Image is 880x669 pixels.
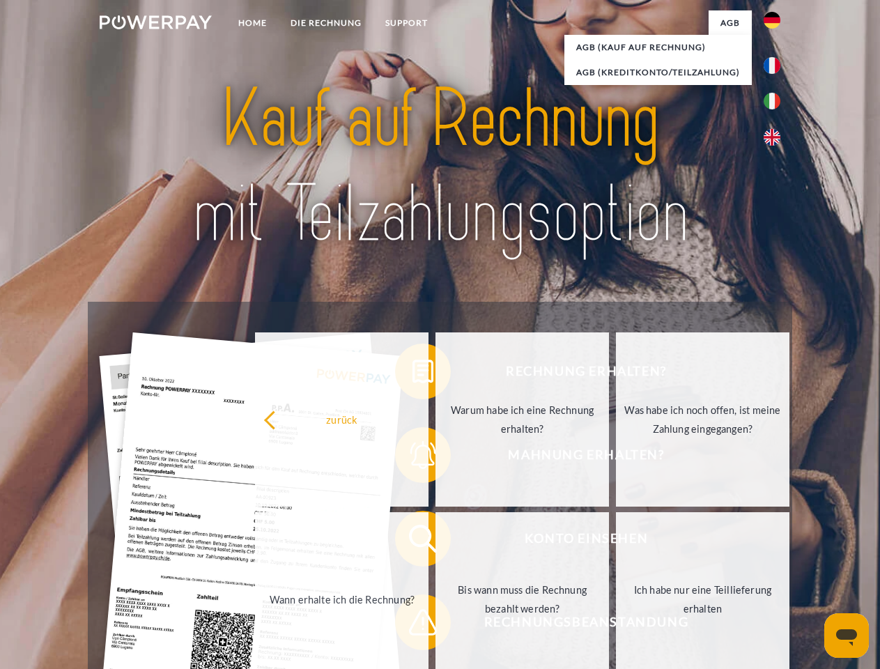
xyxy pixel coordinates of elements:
[100,15,212,29] img: logo-powerpay-white.svg
[133,67,747,267] img: title-powerpay_de.svg
[764,57,780,74] img: fr
[263,590,420,608] div: Wann erhalte ich die Rechnung?
[709,10,752,36] a: agb
[624,401,781,438] div: Was habe ich noch offen, ist meine Zahlung eingegangen?
[564,35,752,60] a: AGB (Kauf auf Rechnung)
[764,93,780,109] img: it
[824,613,869,658] iframe: Schaltfläche zum Öffnen des Messaging-Fensters
[263,410,420,429] div: zurück
[624,580,781,618] div: Ich habe nur eine Teillieferung erhalten
[764,129,780,146] img: en
[444,580,601,618] div: Bis wann muss die Rechnung bezahlt werden?
[764,12,780,29] img: de
[279,10,373,36] a: DIE RECHNUNG
[226,10,279,36] a: Home
[444,401,601,438] div: Warum habe ich eine Rechnung erhalten?
[373,10,440,36] a: SUPPORT
[616,332,789,507] a: Was habe ich noch offen, ist meine Zahlung eingegangen?
[564,60,752,85] a: AGB (Kreditkonto/Teilzahlung)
